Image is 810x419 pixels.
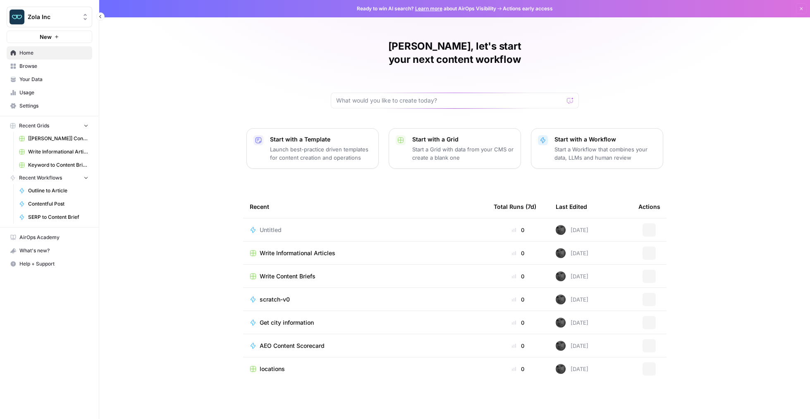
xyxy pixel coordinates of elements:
[250,365,480,373] a: locations
[494,318,542,327] div: 0
[7,172,92,184] button: Recent Workflows
[556,225,588,235] div: [DATE]
[19,102,88,110] span: Settings
[494,295,542,304] div: 0
[494,365,542,373] div: 0
[7,60,92,73] a: Browse
[7,99,92,113] a: Settings
[28,148,88,156] span: Write Informational Article
[250,318,480,327] a: Get city information
[503,5,553,12] span: Actions early access
[260,295,290,304] span: scratch-v0
[556,294,566,304] img: 9xsh5jf2p113h9zipletnx6hulo5
[556,341,588,351] div: [DATE]
[556,364,566,374] img: 9xsh5jf2p113h9zipletnx6hulo5
[260,365,285,373] span: locations
[10,10,24,24] img: Zola Inc Logo
[260,342,325,350] span: AEO Content Scorecard
[412,145,514,162] p: Start a Grid with data from your CMS or create a blank one
[270,145,372,162] p: Launch best-practice driven templates for content creation and operations
[260,318,314,327] span: Get city information
[40,33,52,41] span: New
[15,132,92,145] a: [[PERSON_NAME]] Content Creation
[250,342,480,350] a: AEO Content Scorecard
[19,174,62,182] span: Recent Workflows
[494,342,542,350] div: 0
[260,226,282,234] span: Untitled
[556,318,566,328] img: 9xsh5jf2p113h9zipletnx6hulo5
[250,249,480,257] a: Write Informational Articles
[494,249,542,257] div: 0
[250,272,480,280] a: Write Content Briefs
[556,341,566,351] img: 9xsh5jf2p113h9zipletnx6hulo5
[15,211,92,224] a: SERP to Content Brief
[357,5,496,12] span: Ready to win AI search? about AirOps Visibility
[556,271,566,281] img: 9xsh5jf2p113h9zipletnx6hulo5
[28,135,88,142] span: [[PERSON_NAME]] Content Creation
[554,135,656,144] p: Start with a Workflow
[494,226,542,234] div: 0
[556,318,588,328] div: [DATE]
[15,197,92,211] a: Contentful Post
[556,364,588,374] div: [DATE]
[7,46,92,60] a: Home
[556,248,588,258] div: [DATE]
[19,122,49,129] span: Recent Grids
[7,244,92,257] button: What's new?
[494,195,536,218] div: Total Runs (7d)
[250,195,480,218] div: Recent
[15,145,92,158] a: Write Informational Article
[7,257,92,271] button: Help + Support
[531,128,663,169] button: Start with a WorkflowStart a Workflow that combines your data, LLMs and human review
[7,120,92,132] button: Recent Grids
[28,200,88,208] span: Contentful Post
[389,128,521,169] button: Start with a GridStart a Grid with data from your CMS or create a blank one
[556,225,566,235] img: 9xsh5jf2p113h9zipletnx6hulo5
[7,231,92,244] a: AirOps Academy
[260,272,315,280] span: Write Content Briefs
[336,96,564,105] input: What would you like to create today?
[15,184,92,197] a: Outline to Article
[19,76,88,83] span: Your Data
[28,187,88,194] span: Outline to Article
[19,260,88,268] span: Help + Support
[331,40,579,66] h1: [PERSON_NAME], let's start your next content workflow
[494,272,542,280] div: 0
[19,62,88,70] span: Browse
[19,49,88,57] span: Home
[7,31,92,43] button: New
[15,158,92,172] a: Keyword to Content Brief Grid
[556,271,588,281] div: [DATE]
[556,248,566,258] img: 9xsh5jf2p113h9zipletnx6hulo5
[246,128,379,169] button: Start with a TemplateLaunch best-practice driven templates for content creation and operations
[7,7,92,27] button: Workspace: Zola Inc
[412,135,514,144] p: Start with a Grid
[28,213,88,221] span: SERP to Content Brief
[7,86,92,99] a: Usage
[554,145,656,162] p: Start a Workflow that combines your data, LLMs and human review
[19,234,88,241] span: AirOps Academy
[7,73,92,86] a: Your Data
[638,195,660,218] div: Actions
[28,13,78,21] span: Zola Inc
[270,135,372,144] p: Start with a Template
[415,5,442,12] a: Learn more
[556,195,587,218] div: Last Edited
[28,161,88,169] span: Keyword to Content Brief Grid
[260,249,335,257] span: Write Informational Articles
[250,226,480,234] a: Untitled
[250,295,480,304] a: scratch-v0
[556,294,588,304] div: [DATE]
[19,89,88,96] span: Usage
